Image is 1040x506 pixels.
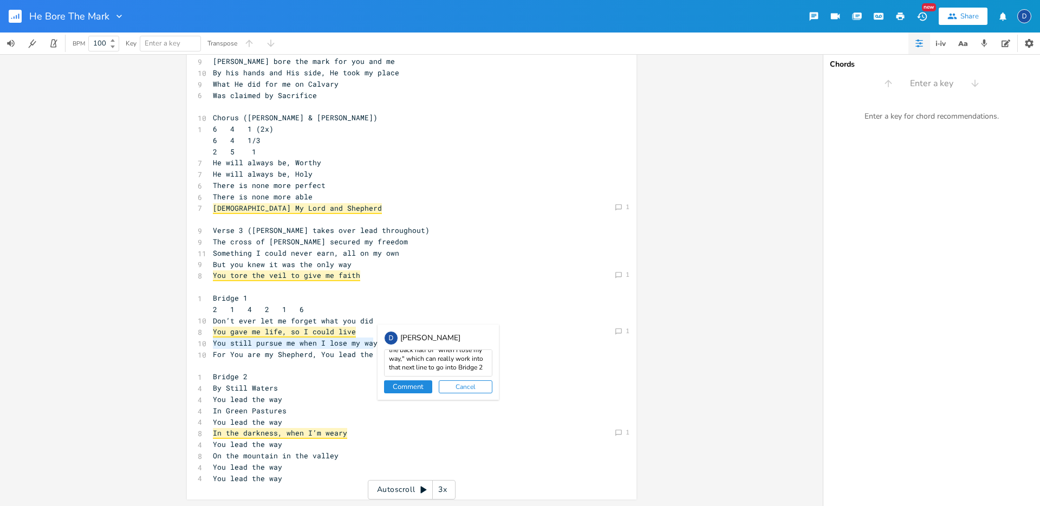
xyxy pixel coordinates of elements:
[213,180,326,190] span: There is none more perfect
[213,338,378,348] span: You still pursue me when I lose my way
[213,192,313,202] span: There is none more able
[213,473,282,483] span: You lead the way
[626,271,629,278] div: 1
[626,429,629,436] div: 1
[126,40,136,47] div: Key
[626,204,629,210] div: 1
[939,8,987,25] button: Share
[73,41,85,47] div: BPM
[910,77,953,90] span: Enter a key
[213,135,261,145] span: 6 4 1/3
[213,372,248,381] span: Bridge 2
[384,349,492,377] textarea: We used your first half of this new Bridge idea, and then added the back half of "when I lose my ...
[830,61,1033,68] div: Chords
[213,451,339,460] span: On the mountain in the valley
[1017,9,1031,23] div: David Jones
[213,248,399,258] span: Something I could never earn, all on my own
[213,462,282,472] span: You lead the way
[213,225,430,235] span: Verse 3 ([PERSON_NAME] takes over lead throughout)
[213,327,356,338] span: You gave me life, so I could live
[213,439,282,449] span: You lead the way
[213,90,317,100] span: Was claimed by Sacrifice
[213,113,378,122] span: Chorus ([PERSON_NAME] & [PERSON_NAME])
[213,169,313,179] span: He will always be, Holy
[145,38,180,48] span: Enter a key
[911,7,933,26] button: New
[1017,4,1031,29] button: D
[213,237,408,246] span: The cross of [PERSON_NAME] secured my freedom
[213,270,360,281] span: You tore the veil to give me faith
[213,316,373,326] span: Don’t ever let me forget what you did
[213,304,304,314] span: 2 1 4 2 1 6
[433,480,452,499] div: 3x
[922,3,936,11] div: New
[400,334,460,342] div: [PERSON_NAME]
[960,11,979,21] div: Share
[626,328,629,334] div: 1
[368,480,456,499] div: Autoscroll
[213,158,321,167] span: He will always be, Worthy
[207,40,237,47] div: Transpose
[213,293,248,303] span: Bridge 1
[213,349,391,359] span: For You are my Shepherd, You lead the way
[213,406,287,416] span: In Green Pastures
[213,147,256,157] span: 2 5 1
[213,124,274,134] span: 6 4 1 (2x)
[213,428,347,439] span: In the darkness, when I’m weary
[213,68,399,77] span: By his hands and His side, He took my place
[213,383,278,393] span: By Still Waters
[213,260,352,269] span: But you knew it was the only way
[213,79,339,89] span: What He did for me on Calvary
[213,56,395,66] span: [PERSON_NAME] bore the mark for you and me
[213,394,282,404] span: You lead the way
[213,203,382,214] span: [DEMOGRAPHIC_DATA] My Lord and Shepherd
[439,380,492,393] button: Cancel
[384,380,432,393] button: Comment
[384,331,398,345] div: David Jones
[823,105,1040,128] div: Enter a key for chord recommendations.
[29,11,109,21] span: He Bore The Mark
[213,417,282,427] span: You lead the way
